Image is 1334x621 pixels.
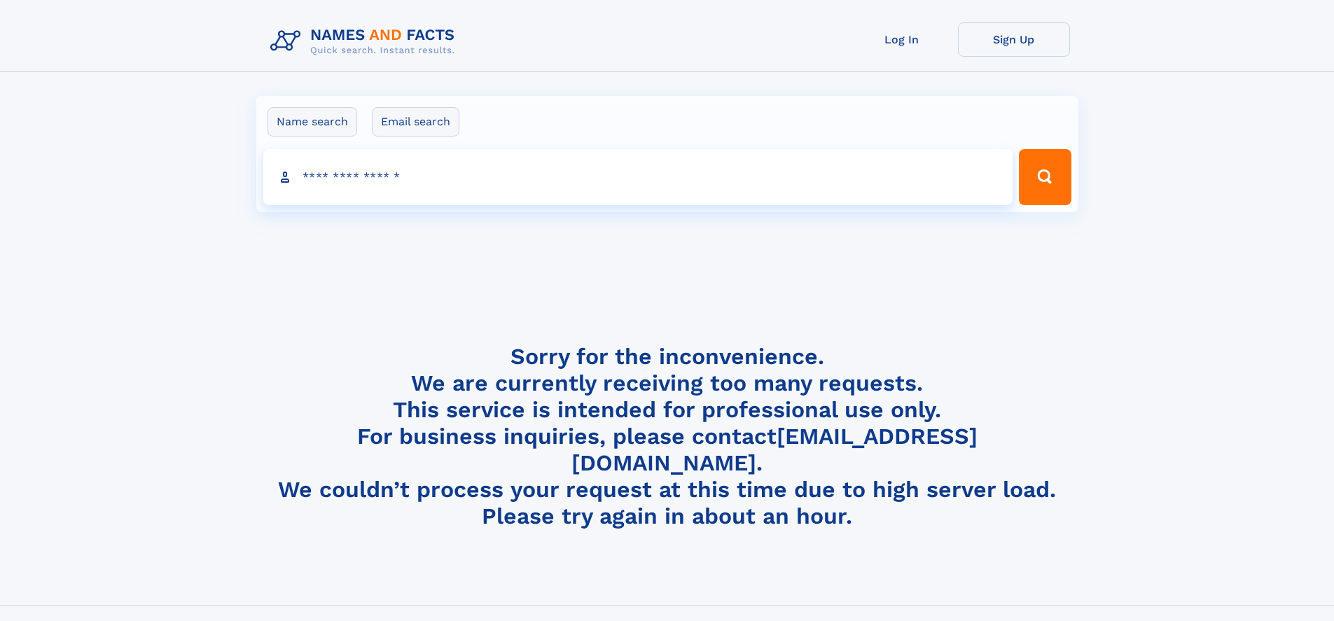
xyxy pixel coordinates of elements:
[372,107,459,137] label: Email search
[571,423,978,476] a: [EMAIL_ADDRESS][DOMAIN_NAME]
[268,107,357,137] label: Name search
[265,22,466,60] img: Logo Names and Facts
[846,22,958,57] a: Log In
[958,22,1070,57] a: Sign Up
[265,343,1070,530] h4: Sorry for the inconvenience. We are currently receiving too many requests. This service is intend...
[1019,149,1071,205] button: Search Button
[263,149,1013,205] input: search input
